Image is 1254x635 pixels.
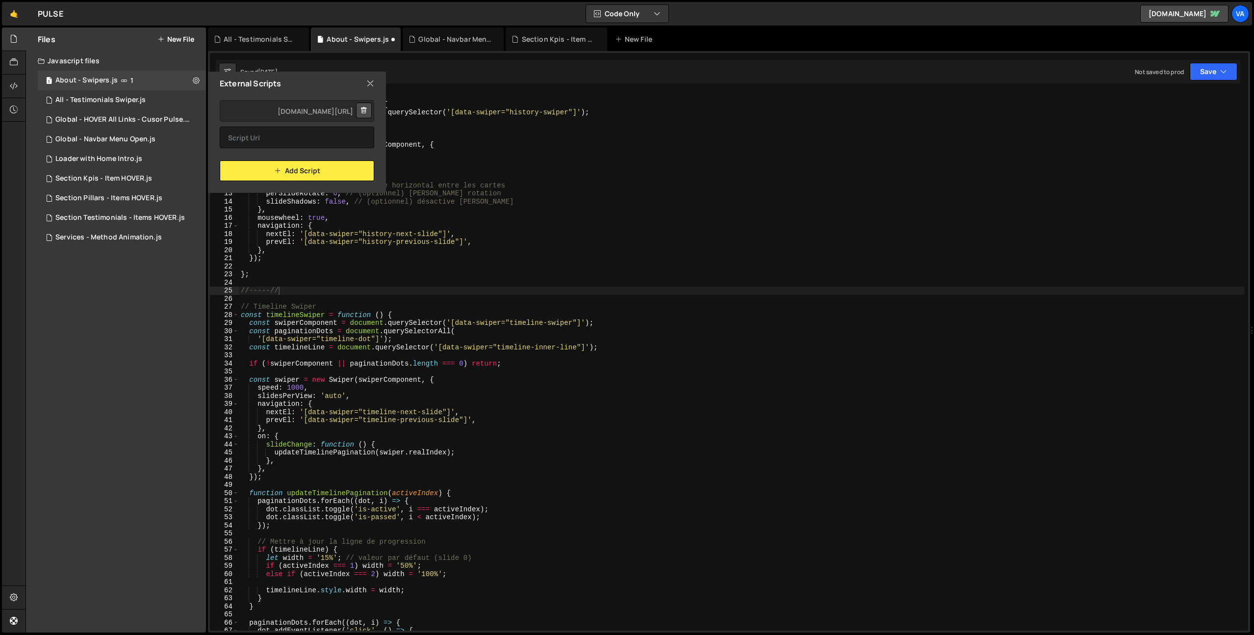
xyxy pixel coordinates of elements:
[210,578,239,586] div: 61
[210,432,239,441] div: 43
[210,222,239,230] div: 17
[210,246,239,255] div: 20
[55,194,162,203] div: Section Pillars - Items HOVER.js
[210,368,239,376] div: 35
[55,213,185,222] div: Section Testimonials - Items HOVER.js
[615,34,656,44] div: New File
[210,400,239,408] div: 39
[210,384,239,392] div: 37
[130,77,133,84] span: 1
[586,5,668,23] button: Code Only
[210,238,239,246] div: 19
[522,34,595,44] div: Section Kpis - Item HOVER.js
[55,233,162,242] div: Services - Method Animation.js
[210,424,239,433] div: 42
[210,441,239,449] div: 44
[38,71,206,90] div: 16253/43838.js
[38,130,206,149] div: 16253/44426.js
[210,279,239,287] div: 24
[38,188,206,208] div: 16253/44429.js
[418,34,492,44] div: Global - Navbar Menu Open.js
[46,78,52,85] span: 1
[327,34,389,44] div: About - Swipers.js
[210,546,239,554] div: 57
[1135,68,1184,76] div: Not saved to prod
[55,96,146,105] div: All - Testimonials Swiper.js
[210,295,239,303] div: 26
[38,169,206,188] div: 16253/44485.js
[210,206,239,214] div: 15
[210,570,239,579] div: 60
[210,554,239,562] div: 58
[2,2,26,26] a: 🤙
[210,473,239,481] div: 48
[210,603,239,611] div: 64
[210,376,239,384] div: 36
[210,270,239,279] div: 23
[210,522,239,530] div: 54
[55,115,191,124] div: Global - HOVER All Links - Cusor Pulse.js
[210,351,239,360] div: 33
[210,489,239,498] div: 50
[38,90,206,110] div: 16253/45780.js
[38,208,206,228] div: 16253/45325.js
[210,594,239,603] div: 63
[210,319,239,327] div: 29
[157,35,194,43] button: New File
[210,311,239,319] div: 28
[210,335,239,344] div: 31
[210,497,239,505] div: 51
[38,34,55,45] h2: Files
[26,51,206,71] div: Javascript files
[210,214,239,222] div: 16
[210,416,239,424] div: 41
[210,586,239,595] div: 62
[210,529,239,538] div: 55
[210,449,239,457] div: 45
[220,160,374,181] button: Add Script
[210,198,239,206] div: 14
[210,254,239,263] div: 21
[220,78,282,89] h2: External Scripts
[38,110,209,130] div: 16253/45676.js
[210,360,239,368] div: 34
[210,513,239,522] div: 53
[210,392,239,400] div: 38
[220,127,374,148] input: Script Url
[210,263,239,271] div: 22
[210,408,239,417] div: 40
[210,189,239,198] div: 13
[210,610,239,619] div: 65
[210,538,239,546] div: 56
[1190,63,1237,80] button: Save
[38,8,63,20] div: PULSE
[55,135,155,144] div: Global - Navbar Menu Open.js
[210,627,239,635] div: 67
[210,303,239,311] div: 27
[240,68,278,76] div: Saved
[1231,5,1249,23] a: Va
[38,228,206,247] div: 16253/44878.js
[210,465,239,473] div: 47
[210,230,239,238] div: 18
[210,619,239,627] div: 66
[224,34,297,44] div: All - Testimonials Swiper.js
[55,76,118,85] div: About - Swipers.js
[210,287,239,295] div: 25
[258,68,278,76] div: [DATE]
[210,344,239,352] div: 32
[55,174,152,183] div: Section Kpis - Item HOVER.js
[210,327,239,336] div: 30
[55,155,142,163] div: Loader with Home Intro.js
[38,149,206,169] div: 16253/45227.js
[210,562,239,570] div: 59
[210,457,239,465] div: 46
[1140,5,1228,23] a: [DOMAIN_NAME]
[210,505,239,514] div: 52
[210,481,239,489] div: 49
